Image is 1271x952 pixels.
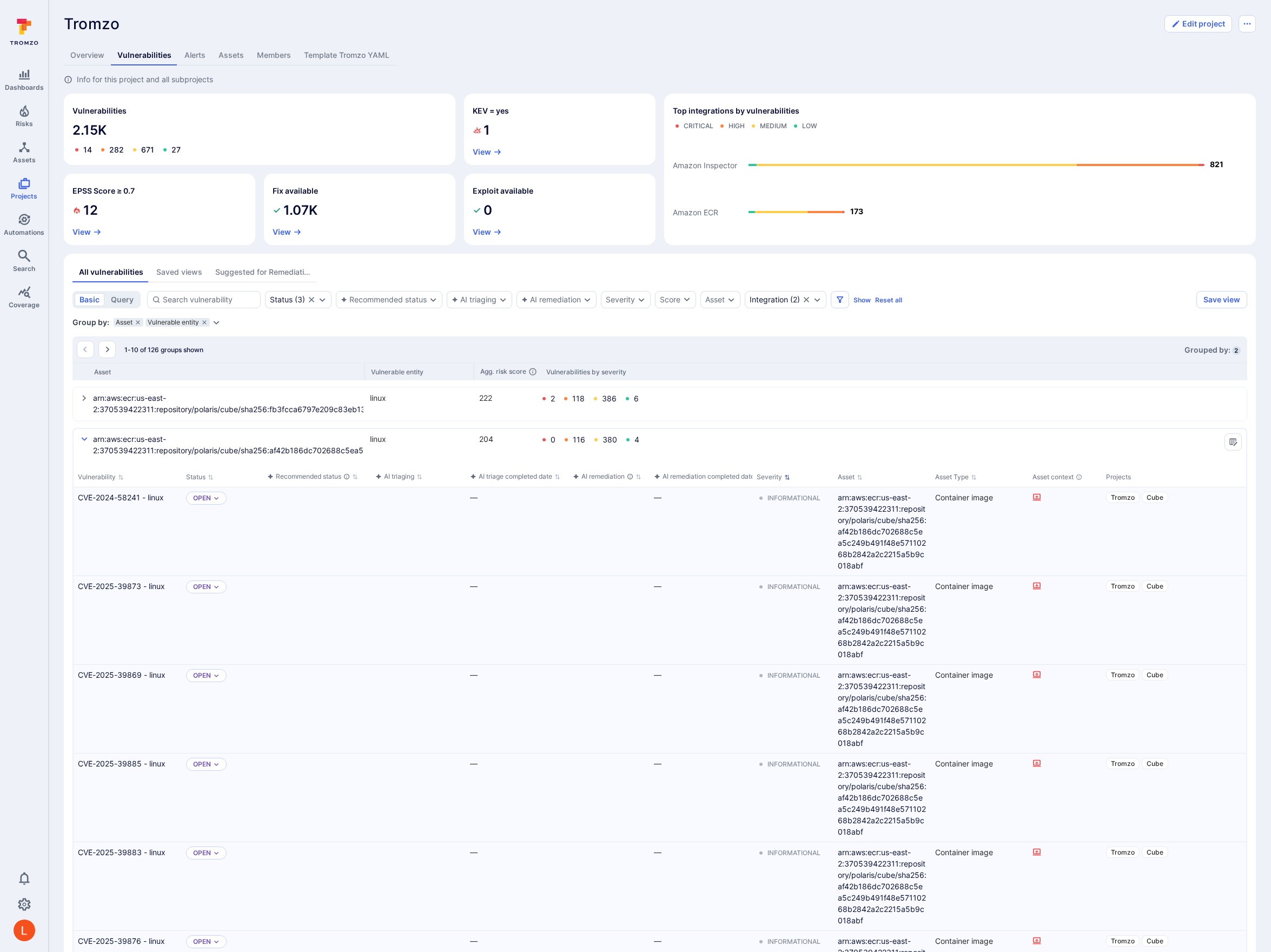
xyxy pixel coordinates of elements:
div: — [470,580,564,592]
span: Tromzo [1111,493,1135,501]
div: Cell for aiCtx [371,665,466,753]
div: — [654,580,748,592]
div: Cell for Vulnerability [74,576,182,664]
button: Expand dropdown [213,938,220,945]
a: Cube [1142,935,1168,947]
button: Score [655,291,696,308]
span: Tromzo [64,15,120,33]
div: AI triaging [375,471,414,482]
div: Cell for Asset context [1028,753,1102,842]
div: Cell for aiCtx.triageFinishedAt [466,665,568,753]
div: Asset [114,318,143,327]
div: All vulnerabilities [79,267,143,277]
div: Asset [705,295,725,304]
div: Severity [606,295,635,304]
svg: Top integrations by vulnerabilities bar [673,135,1247,236]
button: Open [193,760,211,769]
span: Tromzo [1111,759,1135,768]
button: Open [193,671,211,680]
div: Cell for Asset context [1028,576,1102,664]
button: Open [193,937,211,946]
div: Cell for aiCtx.triageStatus [263,576,371,664]
button: query [106,293,138,306]
div: ( 2 ) [750,295,800,304]
button: Filters [831,291,849,308]
div: Cell for aiCtx [371,842,466,930]
button: Sort by function(){return k.createElement(hN.A,{direction:"row",alignItems:"center",gap:4},k.crea... [470,472,560,481]
div: Cell for aiCtx.triageStatus [263,665,371,753]
a: arn:aws:ecr:us-east-2:370539422311:repository/polaris/cube/sha256:fb3fcca6797e209c83eb1353bba5f73... [93,392,363,415]
div: Cell for Vulnerability [74,487,182,576]
div: arn:aws:ecr:us-east-2:370539422311:repository/polaris/cube/sha256:fb3fcca6797e209c83eb1353bba5f73... [74,388,1246,420]
div: Cell for Asset Type [931,487,1028,576]
span: 0 [484,202,492,219]
div: Cell for aiCtx [371,487,466,576]
div: — [654,492,748,503]
div: Critical [684,122,713,130]
button: Go to the previous page [77,341,94,358]
a: Edit project [1164,15,1232,32]
div: Cell for Vulnerability [74,753,182,842]
div: Informational [767,937,820,946]
span: Group by: [72,317,109,328]
div: Vulnerabilities [64,94,455,165]
div: Cell for Asset [833,487,931,576]
button: Expand dropdown [499,295,507,304]
h2: Exploit available [473,186,533,196]
a: arn:aws:ecr:us-east-2:370539422311:repository/polaris/cube/sha256:af42b186dc702688c5ea5c249b491f4... [838,758,926,837]
div: Cell for aiCtx.remediationFinishedAt [650,576,752,664]
div: grouping parameters [114,318,221,327]
div: — [470,669,564,680]
div: Suggested for Remediation [215,267,310,277]
div: Asset context [1032,472,1097,482]
text: 173 [850,207,863,216]
button: View [473,228,502,236]
button: AI remediation [521,295,581,304]
text: Amazon Inspector [673,161,737,170]
a: arn:aws:ecr:us-east-2:370539422311:repository/polaris/cube/sha256:af42b186dc702688c5ea5c249b491f4... [93,433,363,456]
div: Cell for aiCtx.remediationStatus [568,842,650,930]
a: CVE-2025-39885 - linux [78,758,177,769]
a: Template Tromzo YAML [297,45,396,65]
div: Cell for Asset context [1028,487,1102,576]
span: Vulnerable entity [148,319,199,326]
a: Tromzo [1106,669,1140,680]
div: Cell for Status [182,665,263,753]
button: Clear selection [802,295,811,304]
div: 204 [479,433,533,445]
a: 14 [83,145,92,154]
div: 386 [602,394,617,403]
button: Clear selection [307,295,316,304]
h2: EPSS Score ≥ 0.7 [72,186,135,196]
button: Options menu [1239,15,1256,32]
div: Cell for aiCtx.remediationStatus [568,576,650,664]
div: 116 [573,435,585,444]
span: 1-10 of 126 groups shown [124,346,203,354]
img: ACg8ocL1zoaGYHINvVelaXD2wTMKGlaFbOiGNlSQVKsddkbQKplo=s96-c [14,920,35,941]
div: Cell for Asset Type [931,842,1028,930]
button: Expand dropdown [213,672,220,679]
button: Expand dropdown [212,318,221,327]
div: AI triage completed date [470,471,552,482]
svg: Aggregate of individual risk scores of all the vulnerabilities within a group [528,367,537,376]
span: Search [13,265,35,273]
span: Top integrations by vulnerabilities [673,105,799,116]
button: Status(3) [270,295,305,304]
div: — [470,935,564,947]
button: Open [193,849,211,857]
a: arn:aws:ecr:us-east-2:370539422311:repository/polaris/cube/sha256:af42b186dc702688c5ea5c249b491f4... [838,580,926,660]
div: Cell for Asset context [1028,665,1102,753]
h2: Fix available [273,186,318,196]
span: Risks [16,120,33,128]
button: View [72,228,102,236]
button: Expand dropdown [727,295,736,304]
span: Cube [1147,848,1163,856]
a: Cube [1142,847,1168,858]
div: High [729,122,745,130]
div: Container image [935,669,1024,680]
div: Informational [767,849,820,857]
span: Automations [4,228,44,236]
button: Reset all [875,296,902,304]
